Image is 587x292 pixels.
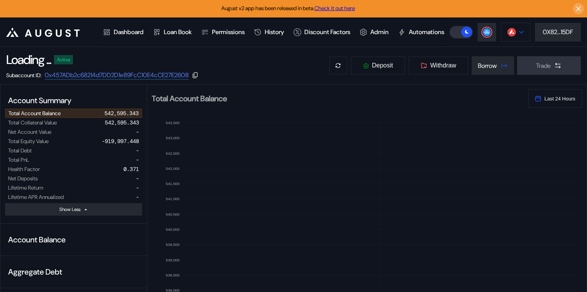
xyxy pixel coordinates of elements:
div: 0.371 [123,166,139,173]
button: Last 24 Hours [528,89,582,108]
a: Check it out here [314,5,355,12]
button: chain logo [501,23,530,41]
div: Trade [536,62,551,70]
button: Withdraw [408,56,469,75]
span: Last 24 Hours [544,96,575,102]
h2: Total Account Balance [152,95,522,102]
text: 542,000 [166,166,180,171]
div: Net Account Value [8,128,51,135]
a: Permissions [196,18,249,47]
div: Total Account Balance [9,110,61,117]
div: Discount Factors [304,28,350,36]
a: Discount Factors [289,18,355,47]
div: Total Collateral Value [8,119,57,126]
div: Lifetime Return [8,184,43,191]
span: Deposit [372,62,393,69]
div: Active [57,57,70,62]
text: 538,500 [166,273,180,277]
div: Total Equity Value [8,138,49,145]
text: 543,000 [166,136,180,140]
div: 542,595.343 [104,110,139,117]
text: 539,000 [166,258,180,262]
div: - [136,194,139,200]
div: - [136,128,139,135]
text: 543,500 [166,121,180,125]
a: Admin [355,18,393,47]
span: August v2 app has been released in beta. [221,5,355,12]
a: 0x457ADb2c68214d7DD2D1e89FcC10E4cCE27E2608 [45,71,189,79]
div: - [136,156,139,163]
a: History [249,18,289,47]
button: 0X82...15DF [535,23,581,41]
div: Automations [409,28,444,36]
text: 542,500 [166,151,180,156]
div: Account Balance [5,232,142,248]
div: -919,997.448 [102,138,139,145]
span: Withdraw [430,62,456,69]
text: 541,500 [166,181,180,186]
text: 540,000 [166,227,180,232]
div: Health Factor [8,166,40,173]
div: Loading ... [6,52,51,68]
div: - [136,184,139,191]
img: chain logo [507,28,516,36]
a: Dashboard [98,18,148,47]
div: Borrow [478,62,497,70]
text: 540,500 [166,212,180,216]
div: Dashboard [114,28,144,36]
a: Automations [393,18,449,47]
div: - [136,147,139,154]
div: Total PnL [8,156,29,163]
button: Borrow [472,56,514,75]
div: - [136,175,139,182]
text: 539,500 [166,242,180,247]
div: Show Less [59,206,80,213]
button: Trade [517,56,581,75]
div: Net Deposits [8,175,38,182]
div: Loan Book [164,28,192,36]
div: Lifetime APR Annualized [8,194,64,200]
button: Deposit [351,56,405,75]
div: History [265,28,284,36]
div: Aggregate Debt [5,264,142,280]
a: Loan Book [148,18,196,47]
div: 542,595.343 [105,119,139,126]
div: Account Summary [5,92,142,109]
button: Show Less [5,203,142,216]
div: 0X82...15DF [543,28,573,36]
div: Subaccount ID: [6,72,42,79]
div: Permissions [212,28,245,36]
text: 541,000 [166,197,180,201]
div: Admin [370,28,389,36]
div: Total Debt [8,147,32,154]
